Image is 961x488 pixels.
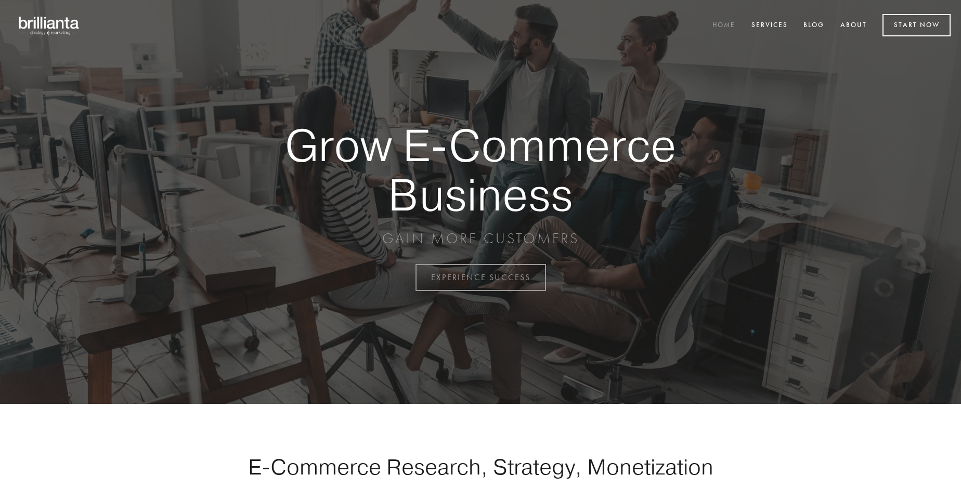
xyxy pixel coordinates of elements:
a: EXPERIENCE SUCCESS [415,264,546,291]
strong: Grow E-Commerce Business [249,121,712,219]
img: brillianta - research, strategy, marketing [10,10,88,41]
a: Start Now [882,14,951,36]
h1: E-Commerce Research, Strategy, Monetization [215,454,746,480]
a: Blog [797,17,831,34]
a: About [834,17,874,34]
p: GAIN MORE CUSTOMERS [249,229,712,248]
a: Services [745,17,795,34]
a: Home [706,17,742,34]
